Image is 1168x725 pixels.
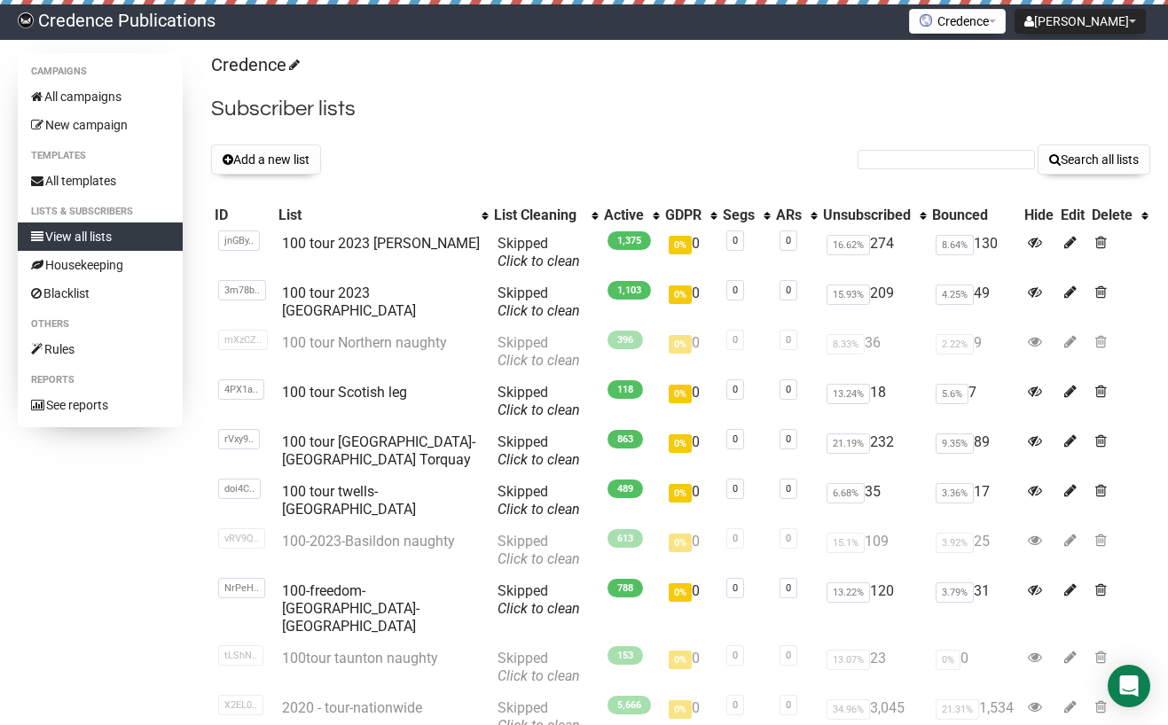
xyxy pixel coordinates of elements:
[282,533,455,550] a: 100-2023-Basildon naughty
[662,327,719,377] td: 0
[215,207,271,224] div: ID
[218,429,260,449] span: rVxy9..
[662,203,719,228] th: GDPR: No sort applied, activate to apply an ascending sort
[669,236,692,254] span: 0%
[662,526,719,575] td: 0
[936,582,974,603] span: 3.79%
[498,401,580,418] a: Click to clean
[608,281,651,300] span: 1,103
[733,433,738,445] a: 0
[827,235,870,255] span: 16.62%
[218,379,264,400] span: 4PX1a..
[1024,207,1054,224] div: Hide
[498,384,580,418] span: Skipped
[608,646,643,665] span: 153
[827,699,870,720] span: 34.96%
[218,695,263,715] span: X2EL0..
[1061,207,1085,224] div: Edit
[929,476,1021,526] td: 17
[211,203,275,228] th: ID: No sort applied, sorting is disabled
[498,253,580,269] a: Click to clean
[282,285,416,319] a: 100 tour 2023 [GEOGRAPHIC_DATA]
[733,582,738,594] a: 0
[18,167,183,195] a: All templates
[18,82,183,111] a: All campaigns
[498,501,580,518] a: Click to clean
[662,426,719,476] td: 0
[218,280,266,300] span: 3m78b..
[1108,665,1150,707] div: Open Intercom Messenger
[929,277,1021,327] td: 49
[669,285,692,304] span: 0%
[669,335,692,354] span: 0%
[819,426,929,476] td: 232
[498,533,580,567] span: Skipped
[18,251,183,279] a: Housekeeping
[600,203,662,228] th: Active: No sort applied, activate to apply an ascending sort
[282,650,438,667] a: 100tour taunton naughty
[282,235,480,252] a: 100 tour 2023 [PERSON_NAME]
[932,207,1017,224] div: Bounced
[936,433,974,454] span: 9.35%
[936,650,960,670] span: 0%
[18,335,183,363] a: Rules
[786,699,791,711] a: 0
[1092,207,1133,224] div: Delete
[733,235,738,246] a: 0
[819,327,929,377] td: 36
[1015,9,1146,34] button: [PERSON_NAME]
[786,483,791,495] a: 0
[282,699,422,716] a: 2020 - tour-nationwide
[819,203,929,228] th: Unsubscribed: No sort applied, activate to apply an ascending sort
[275,203,490,228] th: List: No sort applied, activate to apply an ascending sort
[823,207,911,224] div: Unsubscribed
[278,207,473,224] div: List
[827,384,870,404] span: 13.24%
[604,207,644,224] div: Active
[669,583,692,602] span: 0%
[662,575,719,643] td: 0
[733,699,738,711] a: 0
[827,582,870,603] span: 13.22%
[662,228,719,277] td: 0
[211,144,321,175] button: Add a new list
[211,93,1150,125] h2: Subscriber lists
[498,483,580,518] span: Skipped
[498,667,580,684] a: Click to clean
[1038,144,1150,175] button: Search all lists
[18,111,183,139] a: New campaign
[282,483,416,518] a: 100 tour twells-[GEOGRAPHIC_DATA]
[936,384,968,404] span: 5.6%
[662,377,719,426] td: 0
[929,377,1021,426] td: 7
[669,385,692,403] span: 0%
[18,61,183,82] li: Campaigns
[218,230,260,251] span: jnGBy..
[498,550,580,567] a: Click to clean
[719,203,772,228] th: Segs: No sort applied, activate to apply an ascending sort
[936,483,974,503] span: 3.36%
[18,12,34,28] img: 014c4fb6c76d8aefd1845f33fd15ecf9
[662,476,719,526] td: 0
[936,235,974,255] span: 8.64%
[723,207,755,224] div: Segs
[786,285,791,296] a: 0
[608,231,651,250] span: 1,375
[498,302,580,319] a: Click to clean
[608,696,651,714] span: 5,666
[218,578,265,598] span: NrPeH..
[819,526,929,575] td: 109
[18,279,183,308] a: Blacklist
[608,331,643,349] span: 396
[827,433,870,454] span: 21.19%
[282,582,419,635] a: 100-freedom-[GEOGRAPHIC_DATA]-[GEOGRAPHIC_DATA]
[669,700,692,719] span: 0%
[498,433,580,468] span: Skipped
[498,582,580,617] span: Skipped
[18,370,183,391] li: Reports
[936,285,974,305] span: 4.25%
[669,434,692,453] span: 0%
[909,9,1006,34] button: Credence
[18,201,183,222] li: Lists & subscribers
[929,228,1021,277] td: 130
